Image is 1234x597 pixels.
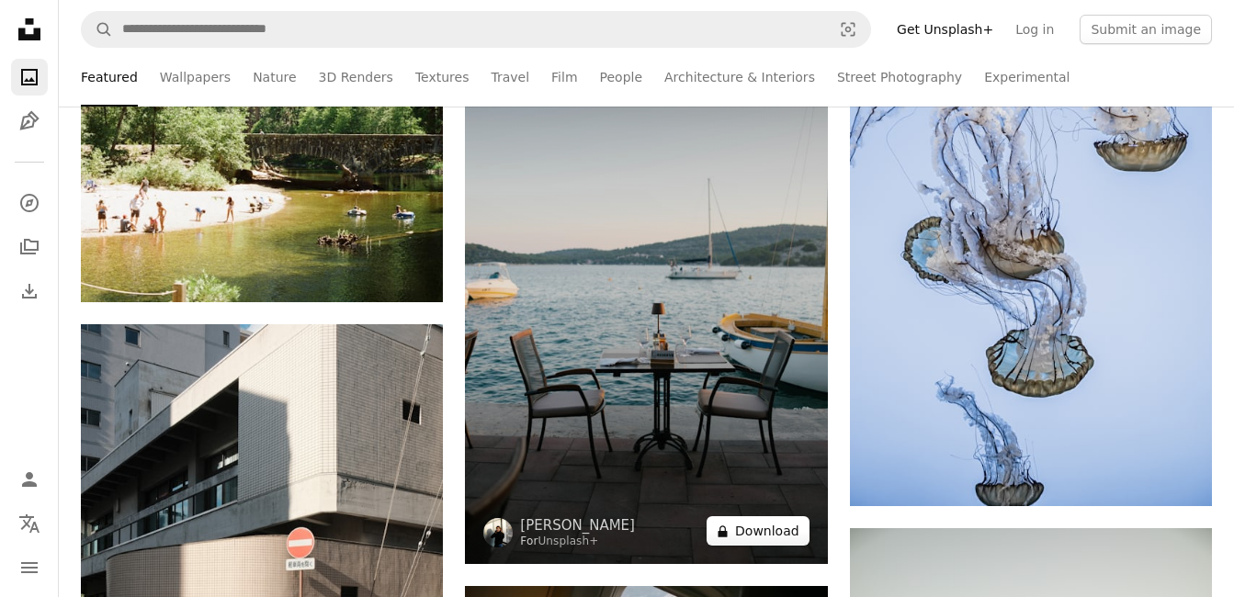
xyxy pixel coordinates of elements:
a: Unsplash+ [538,535,598,547]
a: Download History [11,273,48,310]
a: Two chairs at a table by the water [465,284,827,300]
a: Architecture & Interiors [664,48,815,107]
a: Get Unsplash+ [886,15,1004,44]
a: Wallpapers [160,48,231,107]
a: People [600,48,643,107]
a: Textures [415,48,470,107]
img: Two chairs at a table by the water [465,21,827,564]
button: Search Unsplash [82,12,113,47]
button: Menu [11,549,48,586]
a: Log in / Sign up [11,461,48,498]
a: Home — Unsplash [11,11,48,51]
a: Several jellyfish drift gracefully in blue water. [850,256,1212,273]
img: Go to Giulia Squillace's profile [483,518,513,547]
img: Several jellyfish drift gracefully in blue water. [850,23,1212,506]
a: Film [551,48,577,107]
a: Collections [11,229,48,265]
button: Download [707,516,809,546]
button: Visual search [826,12,870,47]
div: For [520,535,635,549]
a: Travel [491,48,529,107]
a: Illustrations [11,103,48,140]
a: [PERSON_NAME] [520,516,635,535]
a: Street Photography [837,48,962,107]
a: Photos [11,59,48,96]
a: Experimental [984,48,1070,107]
a: 3D Renders [319,48,393,107]
form: Find visuals sitewide [81,11,871,48]
a: Log in [1004,15,1065,44]
button: Submit an image [1080,15,1212,44]
a: Nature [253,48,296,107]
button: Language [11,505,48,542]
a: Explore [11,185,48,221]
